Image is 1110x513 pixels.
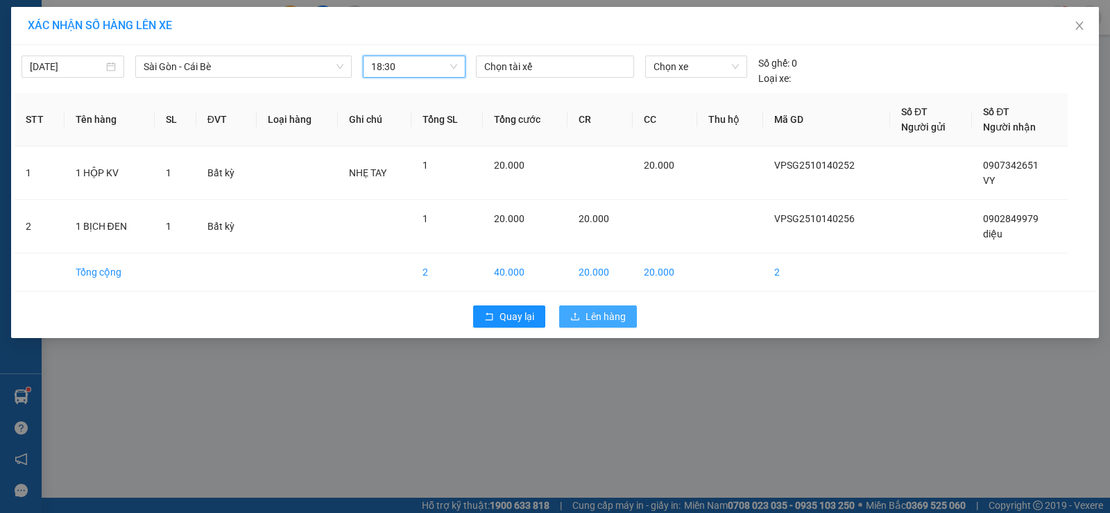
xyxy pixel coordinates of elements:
[901,106,928,117] span: Số ĐT
[758,56,789,71] span: Số ghế:
[155,93,196,146] th: SL
[774,160,855,171] span: VPSG2510140252
[983,160,1039,171] span: 0907342651
[1074,20,1085,31] span: close
[586,309,626,324] span: Lên hàng
[483,253,567,292] td: 40.000
[983,106,1009,117] span: Số ĐT
[196,93,257,146] th: ĐVT
[15,200,65,253] td: 2
[654,56,739,77] span: Chọn xe
[983,228,1002,239] span: diệu
[494,160,524,171] span: 20.000
[257,93,338,146] th: Loại hàng
[763,93,890,146] th: Mã GD
[338,93,411,146] th: Ghi chú
[166,221,171,232] span: 1
[196,146,257,200] td: Bất kỳ
[633,253,698,292] td: 20.000
[983,121,1036,133] span: Người nhận
[336,62,344,71] span: down
[422,213,428,224] span: 1
[411,93,482,146] th: Tổng SL
[349,167,386,178] span: NHẸ TAY
[567,253,633,292] td: 20.000
[633,93,698,146] th: CC
[65,93,155,146] th: Tên hàng
[422,160,428,171] span: 1
[15,93,65,146] th: STT
[570,312,580,323] span: upload
[484,312,494,323] span: rollback
[65,253,155,292] td: Tổng cộng
[644,160,674,171] span: 20.000
[774,213,855,224] span: VPSG2510140256
[579,213,609,224] span: 20.000
[28,19,172,32] span: XÁC NHẬN SỐ HÀNG LÊN XE
[65,146,155,200] td: 1 HỘP KV
[166,167,171,178] span: 1
[983,213,1039,224] span: 0902849979
[473,305,545,328] button: rollbackQuay lại
[758,71,791,86] span: Loại xe:
[559,305,637,328] button: uploadLên hàng
[30,59,103,74] input: 14/10/2025
[144,56,343,77] span: Sài Gòn - Cái Bè
[15,146,65,200] td: 1
[411,253,482,292] td: 2
[196,200,257,253] td: Bất kỳ
[758,56,797,71] div: 0
[763,253,890,292] td: 2
[499,309,534,324] span: Quay lại
[983,175,995,186] span: VY
[65,200,155,253] td: 1 BỊCH ĐEN
[567,93,633,146] th: CR
[901,121,946,133] span: Người gửi
[483,93,567,146] th: Tổng cước
[697,93,763,146] th: Thu hộ
[494,213,524,224] span: 20.000
[1060,7,1099,46] button: Close
[371,56,457,77] span: 18:30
